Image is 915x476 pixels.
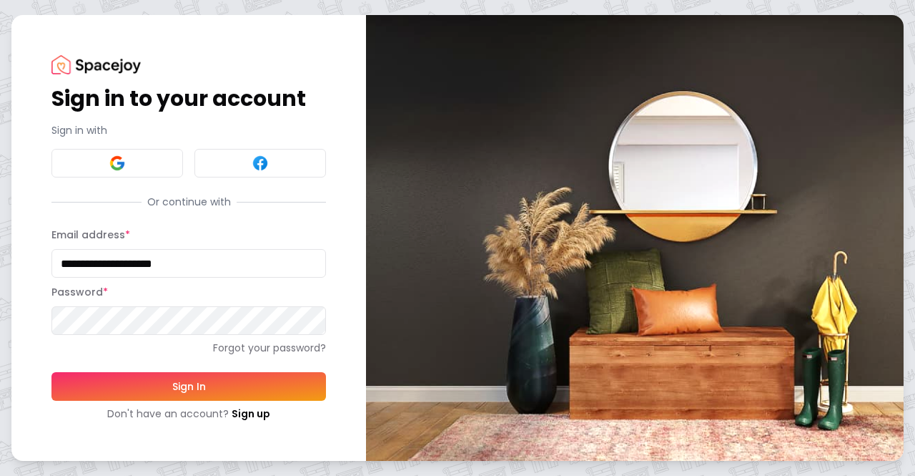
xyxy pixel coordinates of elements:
img: Spacejoy Logo [51,55,141,74]
img: Google signin [109,155,126,172]
h1: Sign in to your account [51,86,326,112]
img: Facebook signin [252,155,269,172]
img: banner [366,15,904,461]
p: Sign in with [51,123,326,137]
button: Sign In [51,372,326,401]
a: Forgot your password? [51,341,326,355]
div: Don't have an account? [51,407,326,421]
label: Password [51,285,108,299]
a: Sign up [232,407,270,421]
span: Or continue with [142,195,237,209]
label: Email address [51,228,130,242]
